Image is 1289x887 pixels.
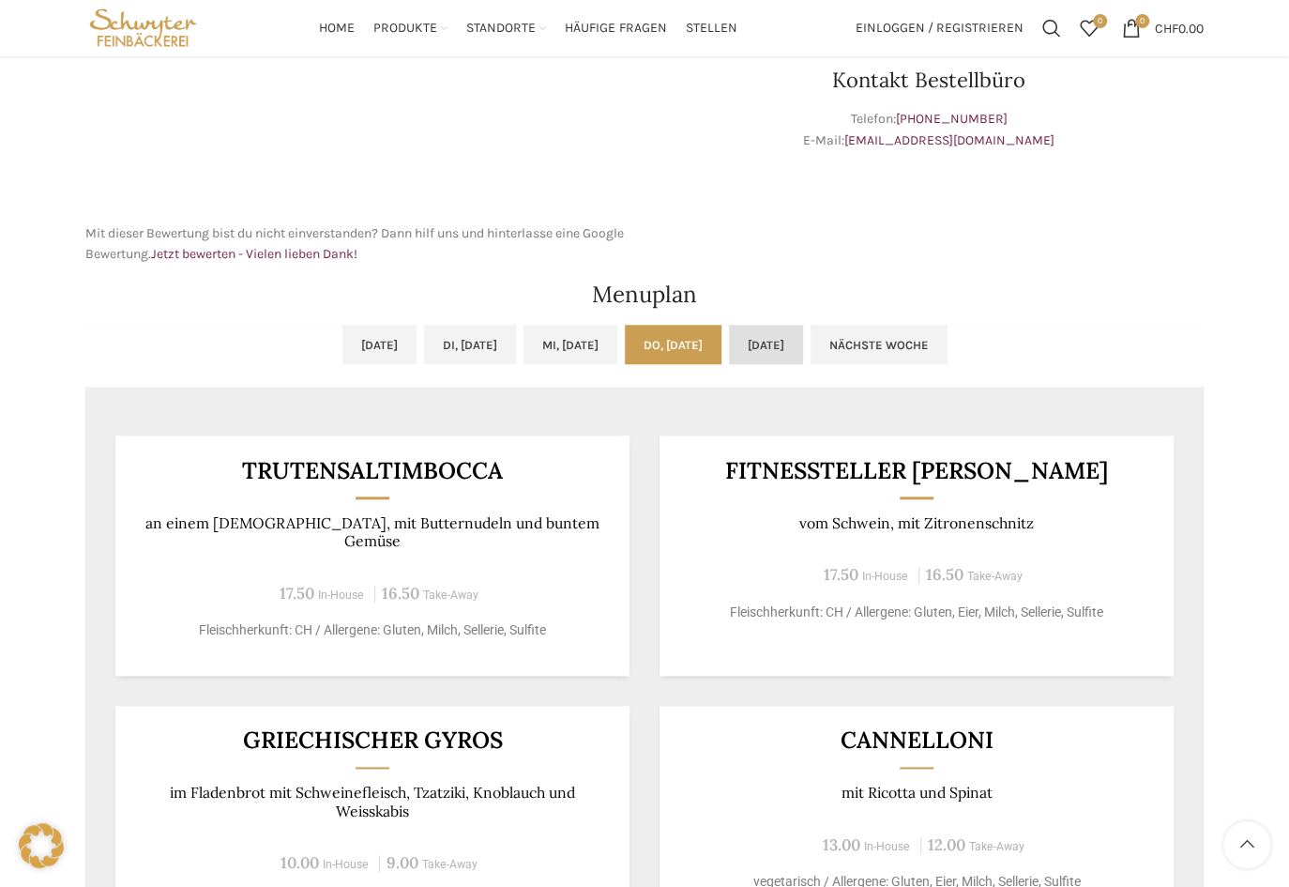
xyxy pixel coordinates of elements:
span: Stellen [685,20,736,38]
a: [PHONE_NUMBER] [896,111,1008,127]
a: [DATE] [729,325,803,364]
h3: Kontakt Bestellbüro [654,69,1204,90]
span: Standorte [466,20,536,38]
a: Standorte [466,9,546,47]
a: Produkte [373,9,447,47]
span: Häufige Fragen [565,20,666,38]
a: Site logo [85,19,201,35]
span: 13.00 [823,834,860,855]
a: Home [319,9,355,47]
a: Scroll to top button [1223,821,1270,868]
h2: Menuplan [85,283,1204,306]
span: Einloggen / Registrieren [856,22,1024,35]
a: Mi, [DATE] [523,325,617,364]
span: In-House [862,570,908,583]
p: im Fladenbrot mit Schweinefleisch, Tzatziki, Knoblauch und Weisskabis [139,784,607,820]
span: 17.50 [824,564,858,585]
span: Take-Away [423,589,478,602]
div: Meine Wunschliste [1070,9,1108,47]
span: 9.00 [387,852,418,873]
span: 10.00 [281,852,319,873]
span: Take-Away [967,570,1023,583]
a: 0 [1070,9,1108,47]
a: Nächste Woche [811,325,948,364]
span: 0 [1093,14,1107,28]
span: 16.50 [382,583,419,604]
a: Do, [DATE] [625,325,721,364]
h3: Fitnessteller [PERSON_NAME] [683,459,1151,482]
p: vom Schwein, mit Zitronenschnitz [683,514,1151,532]
p: Fleischherkunft: CH / Allergene: Gluten, Eier, Milch, Sellerie, Sulfite [683,603,1151,622]
a: Suchen [1033,9,1070,47]
a: [DATE] [342,325,417,364]
a: Jetzt bewerten - Vielen lieben Dank! [151,246,357,262]
span: In-House [864,840,910,853]
div: Main navigation [210,9,846,47]
h3: Cannelloni [683,728,1151,752]
p: Fleischherkunft: CH / Allergene: Gluten, Milch, Sellerie, Sulfite [139,620,607,640]
p: Mit dieser Bewertung bist du nicht einverstanden? Dann hilf uns und hinterlasse eine Google Bewer... [85,223,635,266]
h3: Trutensaltimbocca [139,459,607,482]
a: 0 CHF0.00 [1113,9,1213,47]
bdi: 0.00 [1155,20,1204,36]
span: Home [319,20,355,38]
span: In-House [318,589,364,602]
a: Di, [DATE] [424,325,516,364]
a: Einloggen / Registrieren [846,9,1033,47]
p: mit Ricotta und Spinat [683,784,1151,802]
a: Häufige Fragen [565,9,666,47]
span: Take-Away [422,858,478,871]
a: [EMAIL_ADDRESS][DOMAIN_NAME] [844,132,1054,148]
p: Telefon: E-Mail: [654,109,1204,151]
span: Take-Away [969,840,1024,853]
span: 16.50 [926,564,963,585]
h3: Griechischer Gyros [139,728,607,752]
span: CHF [1155,20,1178,36]
p: an einem [DEMOGRAPHIC_DATA], mit Butternudeln und buntem Gemüse [139,514,607,551]
span: Produkte [373,20,437,38]
a: Stellen [685,9,736,47]
span: 17.50 [280,583,314,604]
span: 12.00 [928,834,965,855]
span: 0 [1135,14,1149,28]
span: In-House [323,858,369,871]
